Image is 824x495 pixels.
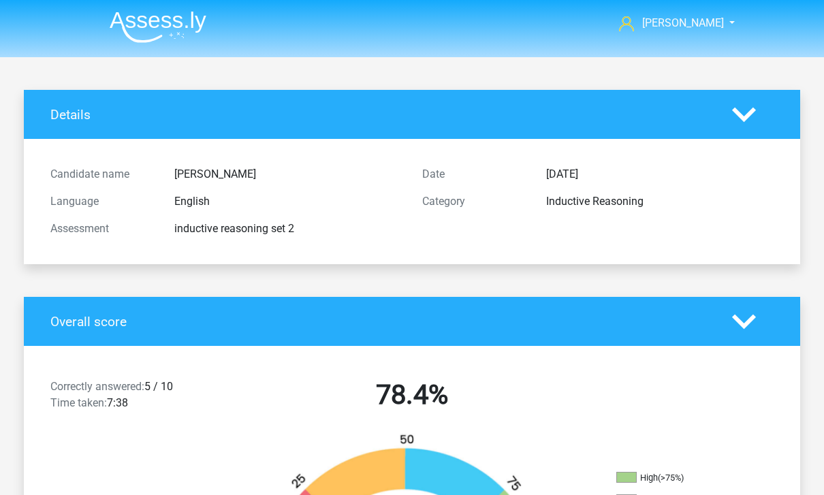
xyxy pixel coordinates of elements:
span: Time taken: [50,396,107,409]
div: [PERSON_NAME] [164,166,412,182]
div: Assessment [40,221,164,237]
div: (>75%) [658,473,684,483]
h2: 78.4% [236,379,588,411]
h4: Overall score [50,314,712,330]
div: Category [412,193,536,210]
div: Language [40,193,164,210]
li: High [616,472,752,484]
div: Candidate name [40,166,164,182]
h4: Details [50,107,712,123]
a: [PERSON_NAME] [614,15,725,31]
div: [DATE] [536,166,784,182]
span: [PERSON_NAME] [642,16,724,29]
img: Assessly [110,11,206,43]
div: English [164,193,412,210]
span: Correctly answered: [50,380,144,393]
div: 5 / 10 7:38 [40,379,226,417]
div: Date [412,166,536,182]
div: inductive reasoning set 2 [164,221,412,237]
div: Inductive Reasoning [536,193,784,210]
